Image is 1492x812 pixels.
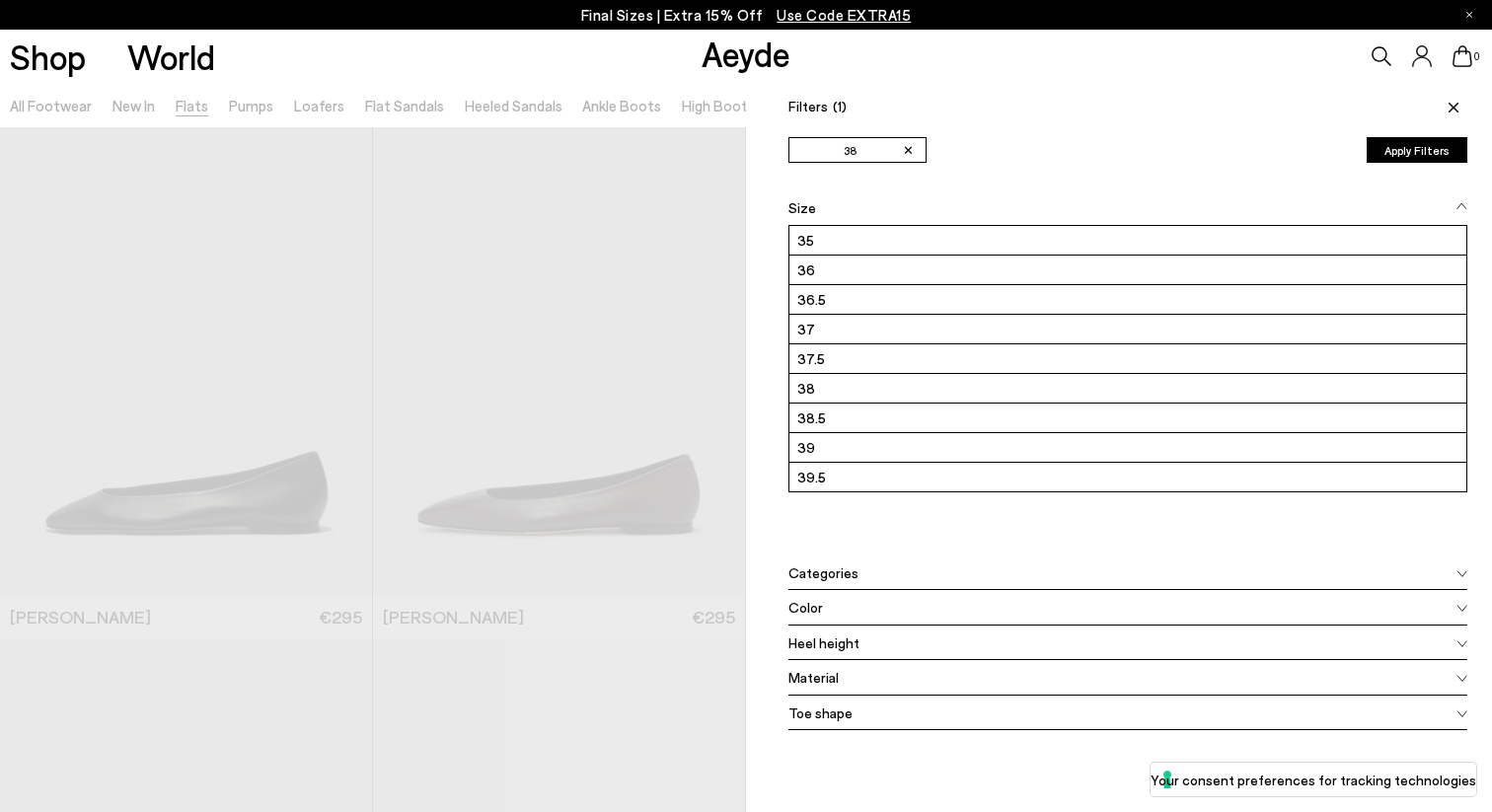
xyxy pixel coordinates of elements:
span: 38 [844,142,857,160]
span: Toe shape [788,702,853,723]
span: (1) [833,98,847,114]
a: 0 [1453,45,1472,67]
span: ✕ [903,140,914,161]
label: 37 [789,315,1466,343]
span: Material [788,667,839,688]
span: Color [788,597,823,618]
label: 38 [789,374,1466,403]
label: 39 [789,433,1466,462]
a: Aeyde [702,33,790,74]
label: 36.5 [789,285,1466,314]
span: Filters [788,98,847,114]
button: Your consent preferences for tracking technologies [1151,763,1476,796]
button: Apply Filters [1367,137,1467,163]
label: 39.5 [789,463,1466,491]
a: Shop [10,39,86,74]
span: Navigate to /collections/ss25-final-sizes [777,6,911,24]
span: 0 [1472,51,1482,62]
span: Heel height [788,632,859,653]
label: 35 [789,226,1466,255]
label: Your consent preferences for tracking technologies [1151,770,1476,790]
a: World [127,39,215,74]
label: 36 [789,256,1466,284]
label: 38.5 [789,404,1466,432]
label: 37.5 [789,344,1466,373]
span: Categories [788,562,858,583]
p: Final Sizes | Extra 15% Off [581,3,912,28]
span: Size [788,197,816,218]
